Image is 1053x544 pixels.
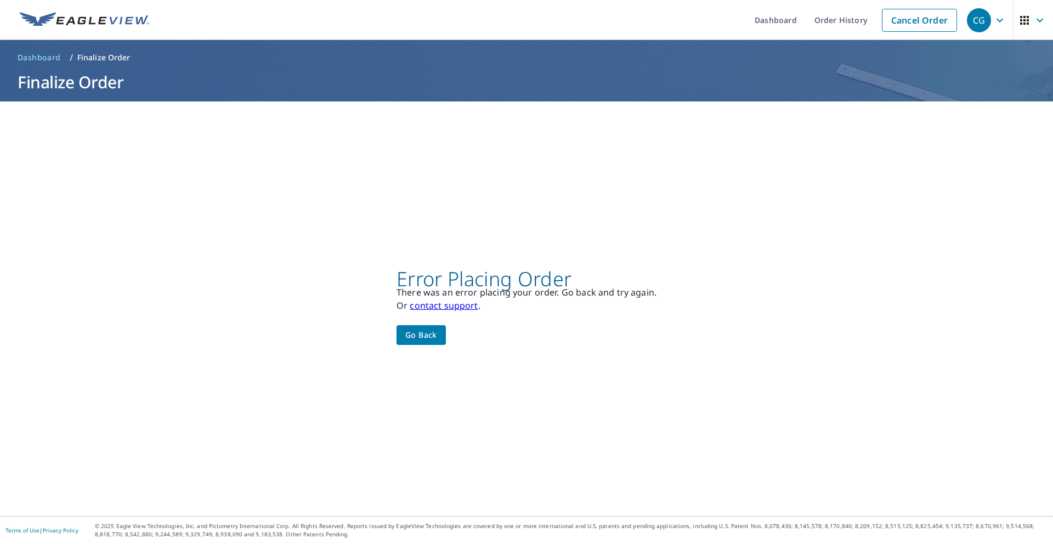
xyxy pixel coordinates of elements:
p: © 2025 Eagle View Technologies, Inc. and Pictometry International Corp. All Rights Reserved. Repo... [95,522,1048,539]
button: Go back [397,325,446,345]
span: Go back [405,328,437,342]
li: / [70,51,73,64]
a: contact support [410,299,478,311]
div: CG [967,8,991,32]
span: Dashboard [18,52,61,63]
p: Or . [397,299,656,312]
nav: breadcrumb [13,49,1040,66]
a: Cancel Order [882,9,957,32]
p: | [5,527,78,534]
img: EV Logo [20,12,149,29]
p: Finalize Order [77,52,131,63]
h1: Finalize Order [13,71,1040,93]
p: There was an error placing your order. Go back and try again. [397,286,656,299]
p: Error Placing Order [397,273,656,286]
a: Dashboard [13,49,65,66]
a: Privacy Policy [43,526,78,534]
a: Terms of Use [5,526,39,534]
